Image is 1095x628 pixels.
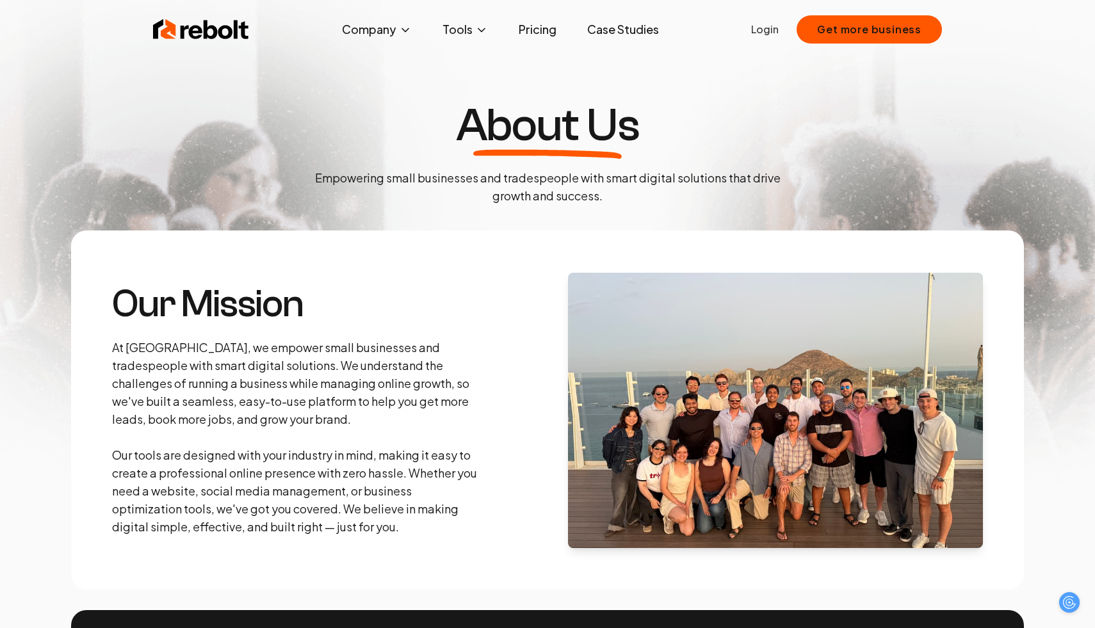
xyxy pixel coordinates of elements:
[304,169,791,205] p: Empowering small businesses and tradespeople with smart digital solutions that drive growth and s...
[112,339,481,536] p: At [GEOGRAPHIC_DATA], we empower small businesses and tradespeople with smart digital solutions. ...
[153,17,249,42] img: Rebolt Logo
[508,17,567,42] a: Pricing
[456,102,639,149] h1: About Us
[112,285,481,323] h3: Our Mission
[332,17,422,42] button: Company
[432,17,498,42] button: Tools
[577,17,669,42] a: Case Studies
[568,273,983,548] img: About
[797,15,942,44] button: Get more business
[751,22,779,37] a: Login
